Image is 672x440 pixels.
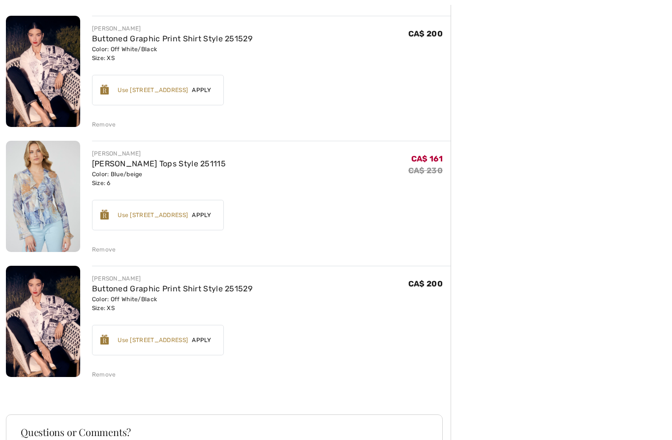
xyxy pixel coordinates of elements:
img: Buttoned Graphic Print Shirt Style 251529 [6,266,80,377]
span: CA$ 200 [408,29,443,38]
div: Remove [92,245,116,254]
div: [PERSON_NAME] [92,24,252,33]
span: Apply [188,86,215,94]
img: Frank Lyman Tops Style 251115 [6,141,80,252]
img: Buttoned Graphic Print Shirt Style 251529 [6,16,80,127]
div: Color: Off White/Black Size: XS [92,295,252,313]
div: Use [STREET_ADDRESS] [118,211,188,220]
span: CA$ 161 [411,154,443,163]
a: Buttoned Graphic Print Shirt Style 251529 [92,34,252,43]
img: Reward-Logo.svg [100,335,109,345]
div: Color: Off White/Black Size: XS [92,45,252,63]
a: Buttoned Graphic Print Shirt Style 251529 [92,284,252,293]
div: Use [STREET_ADDRESS] [118,86,188,94]
div: Use [STREET_ADDRESS] [118,336,188,345]
img: Reward-Logo.svg [100,85,109,94]
span: Apply [188,211,215,220]
div: [PERSON_NAME] [92,274,252,283]
span: Apply [188,336,215,345]
div: Remove [92,370,116,379]
a: [PERSON_NAME] Tops Style 251115 [92,159,226,168]
div: Color: Blue/beige Size: 6 [92,170,226,188]
div: [PERSON_NAME] [92,149,226,158]
s: CA$ 230 [408,166,443,175]
h3: Questions or Comments? [21,427,428,437]
img: Reward-Logo.svg [100,210,109,220]
span: CA$ 200 [408,279,443,288]
div: Remove [92,120,116,129]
